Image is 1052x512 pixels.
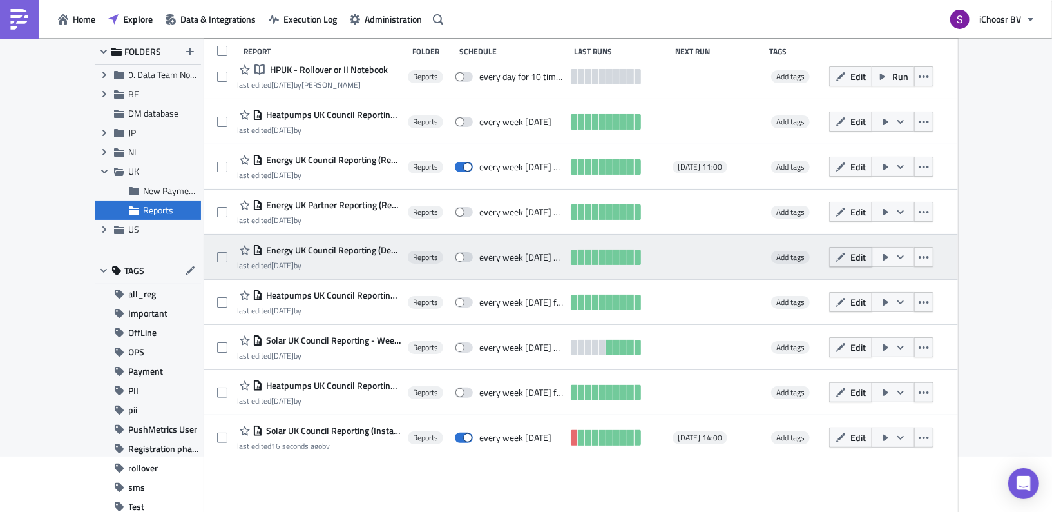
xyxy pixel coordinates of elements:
[829,202,872,222] button: Edit
[850,250,866,264] span: Edit
[52,9,102,29] button: Home
[413,72,438,82] span: Reports
[129,284,157,304] span: all_reg
[771,296,810,309] span: Add tags
[678,433,722,443] span: [DATE] 14:00
[237,125,401,135] div: last edited by
[271,259,294,271] time: 2025-07-22T08:23:19Z
[892,70,908,83] span: Run
[237,441,401,451] div: last edited by
[95,284,201,304] button: all_reg
[95,342,201,362] button: OPS
[129,458,158,478] span: rollover
[413,162,438,172] span: Reports
[102,9,159,29] a: Explore
[271,169,294,181] time: 2025-09-02T13:59:33Z
[159,9,262,29] button: Data & Integrations
[850,431,866,444] span: Edit
[479,297,564,308] div: every week on Monday for 6 times
[850,115,866,128] span: Edit
[129,420,198,439] span: PushMetrics User
[979,12,1021,26] span: iChoosr BV
[829,66,872,86] button: Edit
[479,342,564,353] div: every week on Monday until November 26, 2024
[123,12,153,26] span: Explore
[776,206,805,218] span: Add tags
[771,206,810,219] span: Add tags
[125,46,162,57] span: FOLDERS
[129,478,146,497] span: sms
[829,292,872,312] button: Edit
[413,297,438,308] span: Reports
[129,145,139,159] span: NL
[263,109,401,121] span: Heatpumps UK Council Reporting (Delivery)
[237,306,401,315] div: last edited by
[574,46,669,56] div: Last Runs
[776,70,805,83] span: Add tags
[850,160,866,173] span: Edit
[829,112,872,132] button: Edit
[73,12,95,26] span: Home
[479,206,564,218] div: every week on Monday until July 28, 2025
[771,161,810,173] span: Add tags
[479,71,564,83] div: every day for 10 times
[675,46,763,56] div: Next Run
[413,342,438,353] span: Reports
[267,64,388,75] span: HPUK - Rollover or II Notebook
[776,431,805,444] span: Add tags
[129,381,139,400] span: PII
[413,252,438,262] span: Reports
[129,400,138,420] span: pii
[776,115,805,128] span: Add tags
[829,157,872,177] button: Edit
[413,388,438,398] span: Reports
[413,433,438,443] span: Reports
[125,265,145,277] span: TAGS
[237,170,401,180] div: last edited by
[365,12,422,26] span: Administration
[263,199,401,211] span: Energy UK Partner Reporting (Registration)
[129,222,140,236] span: US
[129,323,157,342] span: OffLine
[271,79,294,91] time: 2025-06-26T11:56:32Z
[271,304,294,317] time: 2025-04-10T07:22:17Z
[237,351,401,360] div: last edited by
[829,382,872,402] button: Edit
[771,115,810,128] span: Add tags
[129,87,140,101] span: BE
[95,420,201,439] button: PushMetrics User
[850,205,866,219] span: Edit
[262,9,343,29] a: Execution Log
[771,341,810,354] span: Add tags
[776,251,805,263] span: Add tags
[829,337,872,357] button: Edit
[180,12,256,26] span: Data & Integrations
[237,215,401,225] div: last edited by
[263,380,401,391] span: Heatpumps UK Council Reporting (Registration)
[129,164,140,178] span: UK
[237,396,401,406] div: last edited by
[776,341,805,353] span: Add tags
[129,439,201,458] span: Registration phase
[771,386,810,399] span: Add tags
[412,46,453,56] div: Folder
[129,342,145,362] span: OPS
[479,116,551,128] div: every week on Monday
[144,184,262,197] span: New Payment Process Reports
[343,9,428,29] a: Administration
[413,207,438,217] span: Reports
[771,431,810,444] span: Add tags
[850,295,866,309] span: Edit
[678,162,722,172] span: [DATE] 11:00
[771,251,810,264] span: Add tags
[479,432,551,444] div: every week on Tuesday
[129,362,164,381] span: Payment
[271,124,294,136] time: 2025-06-24T08:29:54Z
[771,70,810,83] span: Add tags
[129,304,168,323] span: Important
[776,386,805,399] span: Add tags
[770,46,824,56] div: Tags
[829,428,872,448] button: Edit
[95,362,201,381] button: Payment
